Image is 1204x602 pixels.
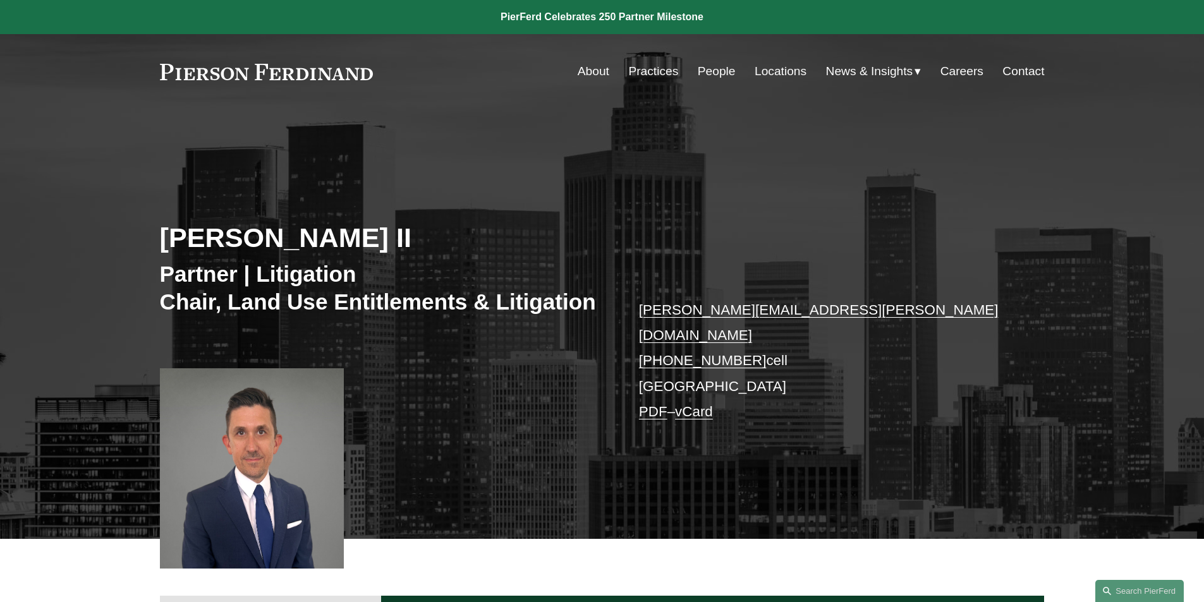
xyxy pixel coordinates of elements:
[160,260,602,315] h3: Partner | Litigation Chair, Land Use Entitlements & Litigation
[639,302,999,343] a: [PERSON_NAME][EMAIL_ADDRESS][PERSON_NAME][DOMAIN_NAME]
[675,404,713,419] a: vCard
[940,59,983,83] a: Careers
[755,59,806,83] a: Locations
[628,59,678,83] a: Practices
[160,221,602,254] h2: [PERSON_NAME] II
[639,404,667,419] a: PDF
[1095,580,1184,602] a: Search this site
[1002,59,1044,83] a: Contact
[639,352,767,368] a: [PHONE_NUMBER]
[826,61,913,83] span: News & Insights
[639,298,1007,425] p: cell [GEOGRAPHIC_DATA] –
[698,59,736,83] a: People
[578,59,609,83] a: About
[826,59,921,83] a: folder dropdown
